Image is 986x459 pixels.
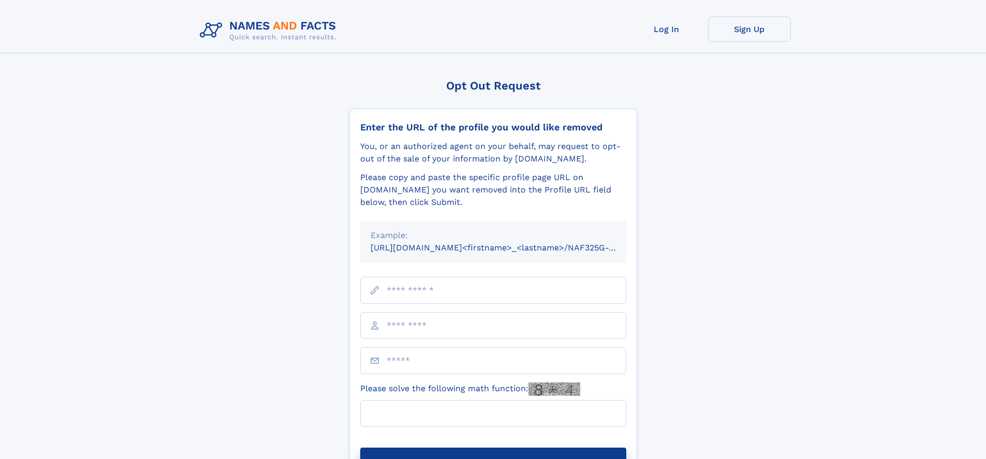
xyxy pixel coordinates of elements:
[625,17,708,42] a: Log In
[360,382,580,396] label: Please solve the following math function:
[196,17,345,45] img: Logo Names and Facts
[360,122,626,133] div: Enter the URL of the profile you would like removed
[371,243,646,253] small: [URL][DOMAIN_NAME]<firstname>_<lastname>/NAF325G-xxxxxxxx
[371,229,616,242] div: Example:
[360,171,626,209] div: Please copy and paste the specific profile page URL on [DOMAIN_NAME] you want removed into the Pr...
[708,17,791,42] a: Sign Up
[360,140,626,165] div: You, or an authorized agent on your behalf, may request to opt-out of the sale of your informatio...
[349,79,637,92] div: Opt Out Request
